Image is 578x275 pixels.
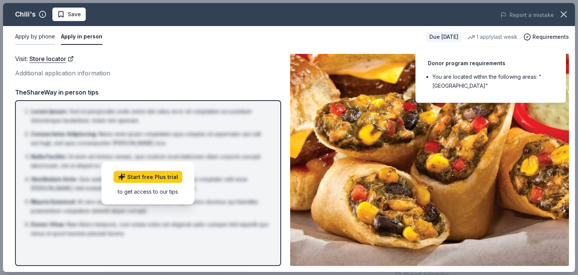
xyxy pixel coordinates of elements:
div: 1 apply last week [467,32,517,41]
div: Visit : [15,54,281,64]
li: Sed ut perspiciatis unde omnis iste natus error sit voluptatem accusantium doloremque laudantium,... [31,107,270,125]
span: Donec Vitae : [31,221,65,228]
a: Start free Plus trial [114,171,183,183]
li: Nam libero tempore, cum soluta nobis est eligendi optio cumque nihil impedit quo minus id quod ma... [31,220,270,238]
button: Report a mistake [500,11,554,20]
div: Due [DATE] [426,32,461,42]
span: Requirements [532,32,569,41]
button: Requirements [523,32,569,41]
span: Consectetur Adipiscing : [31,131,97,137]
div: Donor program requirements [428,59,554,68]
button: Save [52,8,86,21]
div: Additional application information [15,68,281,78]
span: Lorem Ipsum : [31,108,68,115]
li: Quis autem vel eum iure reprehenderit qui in ea voluptate velit esse [PERSON_NAME] nihil molestia... [31,175,270,193]
li: Ut enim ad minima veniam, quis nostrum exercitationem ullam corporis suscipit laboriosam, nisi ut... [31,152,270,170]
li: You are located within the following areas: "[GEOGRAPHIC_DATA]" [432,72,554,90]
li: At vero eos et accusamus et iusto odio dignissimos ducimus qui blanditiis praesentium voluptatum ... [31,197,270,215]
span: Mauris Euismod : [31,199,76,205]
button: Apply by phone [15,29,55,45]
div: TheShareWay in person tips [15,87,281,97]
span: Save [68,10,81,19]
span: Vestibulum Ante : [31,176,78,182]
a: Store locator [29,54,74,64]
img: Image for Chili's [290,54,569,266]
span: Nulla Facilisi : [31,153,67,160]
li: Nemo enim ipsam voluptatem quia voluptas sit aspernatur aut odit aut fugit, sed quia consequuntur... [31,130,270,148]
div: Chili's [15,8,36,20]
button: Apply in person [61,29,102,45]
div: to get access to our tips [114,188,183,196]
